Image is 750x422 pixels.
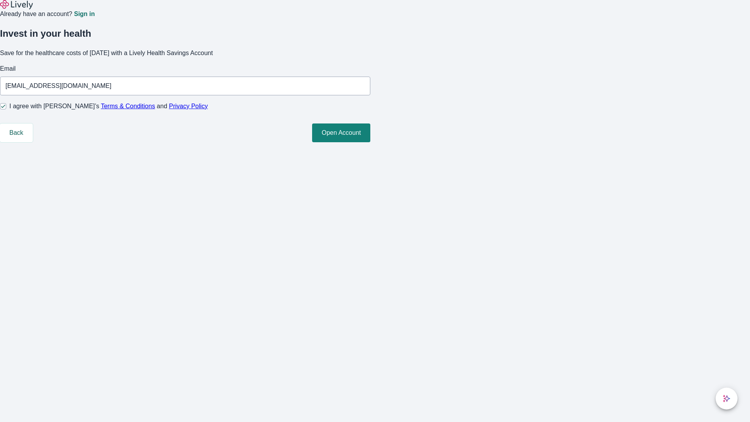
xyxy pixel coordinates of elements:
svg: Lively AI Assistant [723,395,730,402]
a: Sign in [74,11,95,17]
button: Open Account [312,123,370,142]
span: I agree with [PERSON_NAME]’s and [9,102,208,111]
button: chat [716,388,737,409]
a: Terms & Conditions [101,103,155,109]
a: Privacy Policy [169,103,208,109]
